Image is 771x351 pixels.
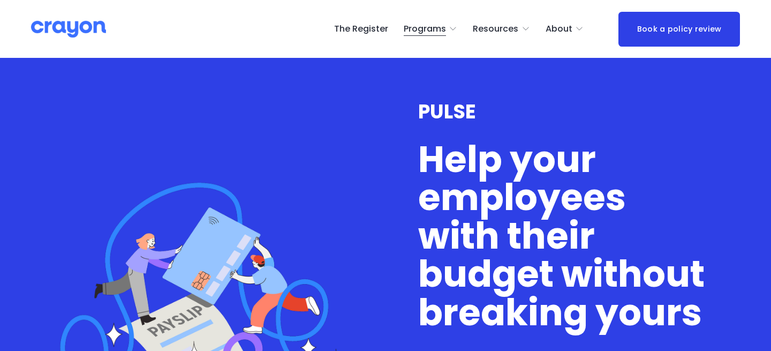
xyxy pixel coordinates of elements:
h3: PULSE [418,101,710,123]
span: Programs [404,21,446,37]
a: folder dropdown [404,20,458,38]
h1: Help your employees with their budget without breaking yours [418,140,710,332]
a: folder dropdown [546,20,584,38]
a: folder dropdown [473,20,530,38]
a: The Register [334,20,388,38]
a: Book a policy review [618,12,740,47]
img: Crayon [31,20,106,39]
span: About [546,21,572,37]
span: Resources [473,21,518,37]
